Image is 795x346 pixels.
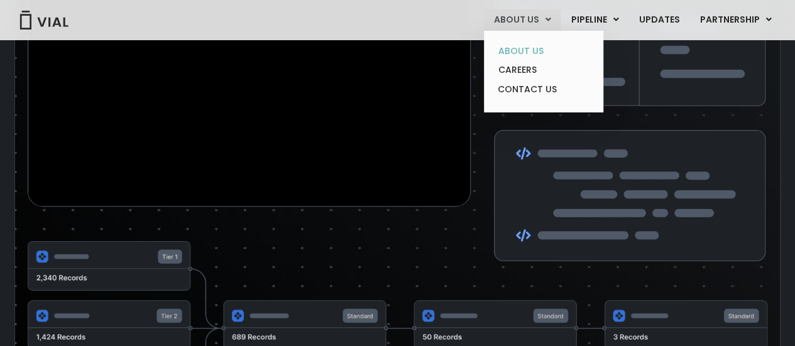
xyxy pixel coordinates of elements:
[488,60,598,80] a: CAREERS
[488,80,598,100] a: CONTACT US
[19,11,69,30] img: Vial Logo
[484,9,561,31] a: ABOUT USMenu Toggle
[561,9,628,31] a: PIPELINEMenu Toggle
[690,9,782,31] a: PARTNERSHIPMenu Toggle
[488,41,598,61] a: ABOUT US
[629,9,689,31] a: UPDATES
